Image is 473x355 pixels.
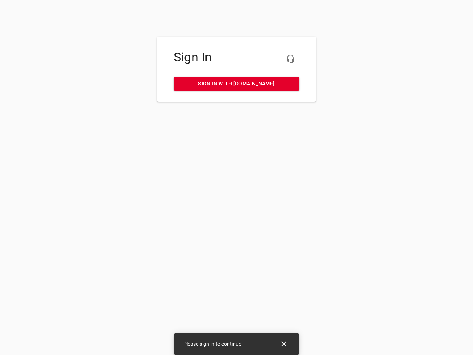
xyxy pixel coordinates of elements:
[174,50,299,65] h4: Sign In
[282,50,299,68] button: Live Chat
[275,335,293,353] button: Close
[180,79,293,88] span: Sign in with [DOMAIN_NAME]
[174,77,299,91] a: Sign in with [DOMAIN_NAME]
[183,341,243,347] span: Please sign in to continue.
